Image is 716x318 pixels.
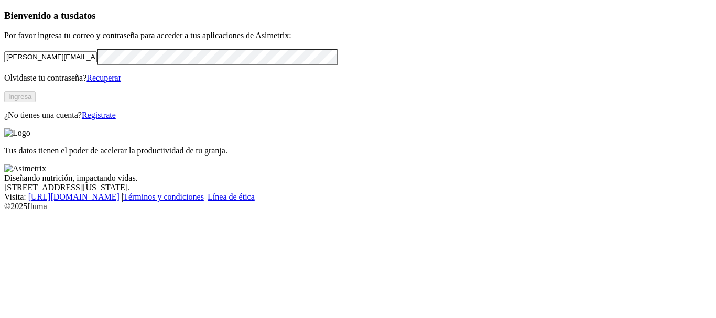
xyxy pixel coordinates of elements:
[4,31,712,40] p: Por favor ingresa tu correo y contraseña para acceder a tus aplicaciones de Asimetrix:
[4,10,712,21] h3: Bienvenido a tus
[4,173,712,183] div: Diseñando nutrición, impactando vidas.
[86,73,121,82] a: Recuperar
[4,111,712,120] p: ¿No tienes una cuenta?
[4,202,712,211] div: © 2025 Iluma
[73,10,96,21] span: datos
[4,192,712,202] div: Visita : | |
[4,51,97,62] input: Tu correo
[82,111,116,119] a: Regístrate
[4,91,36,102] button: Ingresa
[4,128,30,138] img: Logo
[4,164,46,173] img: Asimetrix
[208,192,255,201] a: Línea de ética
[123,192,204,201] a: Términos y condiciones
[4,183,712,192] div: [STREET_ADDRESS][US_STATE].
[4,146,712,156] p: Tus datos tienen el poder de acelerar la productividad de tu granja.
[4,73,712,83] p: Olvidaste tu contraseña?
[28,192,120,201] a: [URL][DOMAIN_NAME]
